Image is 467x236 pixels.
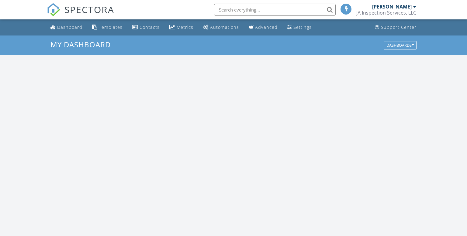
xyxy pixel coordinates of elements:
[372,22,419,33] a: Support Center
[57,24,82,30] div: Dashboard
[255,24,278,30] div: Advanced
[130,22,162,33] a: Contacts
[48,22,85,33] a: Dashboard
[47,3,60,16] img: The Best Home Inspection Software - Spectora
[90,22,125,33] a: Templates
[381,24,417,30] div: Support Center
[50,39,111,49] span: My Dashboard
[210,24,239,30] div: Automations
[201,22,241,33] a: Automations (Basic)
[356,10,416,16] div: JA Inspection Services, LLC
[372,4,412,10] div: [PERSON_NAME]
[99,24,123,30] div: Templates
[214,4,336,16] input: Search everything...
[386,43,414,47] div: Dashboards
[47,8,114,21] a: SPECTORA
[246,22,280,33] a: Advanced
[177,24,193,30] div: Metrics
[293,24,312,30] div: Settings
[64,3,114,16] span: SPECTORA
[140,24,160,30] div: Contacts
[167,22,196,33] a: Metrics
[384,41,417,49] button: Dashboards
[285,22,314,33] a: Settings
